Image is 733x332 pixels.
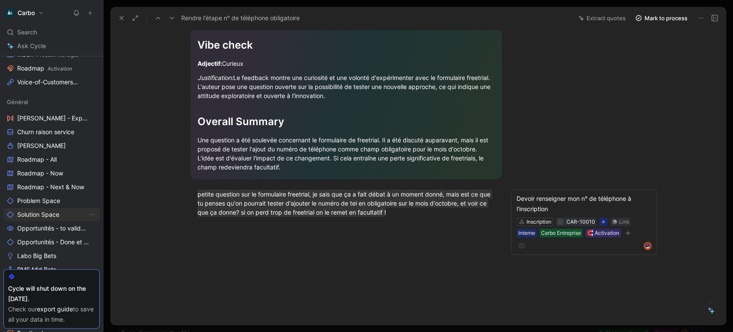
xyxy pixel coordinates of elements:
[198,59,495,68] div: Curieux
[198,135,495,172] div: Une question a été soulevée concernant le formulaire de freetrial. Il a été discuté auparavant, m...
[619,218,629,226] div: Link
[198,60,222,67] strong: Adjectif:
[3,139,100,152] a: [PERSON_NAME]
[17,252,56,260] span: Labo Big Bets
[3,40,100,52] a: Ask Cycle
[17,265,56,274] span: PMS Mid Bets
[88,210,96,219] button: View actions
[17,64,72,73] span: Roadmap
[3,208,100,221] a: Solution SpaceView actions
[17,224,88,233] span: Opportunités - to validate
[3,126,100,138] a: Churn raison service
[3,153,100,166] a: Roadmap - All
[3,236,100,249] a: Opportunités - Done et cancelled
[575,12,630,24] button: Extract quotes
[3,62,100,75] a: RoadmapActivation
[6,9,14,17] img: Carbo
[526,218,551,226] div: Inscription
[18,9,35,17] h1: Carbo
[3,194,100,207] a: Problem Space
[7,98,28,106] span: Général
[181,13,300,23] span: Rendre l'étape n° de téléphone obligatoire
[17,169,63,178] span: Roadmap - Now
[17,114,89,123] span: [PERSON_NAME] - Export Cycle
[198,73,495,100] div: Le feedback montre une curiosité et une volonté d'expérimenter avec le formulaire freetrial. L'au...
[8,283,95,304] div: Cycle will shut down on the [DATE].
[566,218,595,226] div: CAR-10010
[17,238,90,246] span: Opportunités - Done et cancelled
[3,76,100,89] a: Voice-of-CustomersProduct Management
[631,12,691,24] button: Mark to process
[3,167,100,180] a: Roadmap - Now
[3,181,100,194] a: Roadmap - Next & Now
[3,112,100,125] a: [PERSON_NAME] - Export Cycle
[198,190,492,217] mark: petite question sur le formulaire freetrial, je sais que ça a fait débat à un moment donné, mais ...
[3,263,100,276] a: PMS Mid Bets
[518,229,535,237] div: Interne
[587,229,619,237] div: 🧲 Activation
[17,41,46,51] span: Ask Cycle
[3,7,46,19] button: CarboCarbo
[17,128,74,136] span: Churn raison service
[541,229,581,237] div: Carbo Entreprise
[198,74,233,81] em: Justification:
[517,194,651,214] div: Devoir renseigner mon n° de téléphone à l'inscription
[3,95,100,108] div: Général
[558,219,563,224] img: ✔️
[17,141,66,150] span: [PERSON_NAME]
[3,222,100,235] a: Opportunités - to validate
[198,114,495,129] div: Overall Summary
[17,183,84,191] span: Roadmap - Next & Now
[17,27,37,37] span: Search
[198,37,495,53] div: Vibe check
[3,95,100,304] div: Général[PERSON_NAME] - Export CycleChurn raison service[PERSON_NAME]Roadmap - AllRoadmap - NowRoa...
[37,305,73,313] a: export guide
[645,243,651,249] img: avatar
[3,249,100,262] a: Labo Big Bets
[36,52,88,58] span: Product Management
[3,26,100,39] div: Search
[17,78,85,87] span: Voice-of-Customers
[557,219,563,225] button: ✔️
[17,155,57,164] span: Roadmap - All
[17,210,59,219] span: Solution Space
[17,197,60,205] span: Problem Space
[48,65,72,72] span: Activation
[8,304,95,325] div: Check our to save all your data in time.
